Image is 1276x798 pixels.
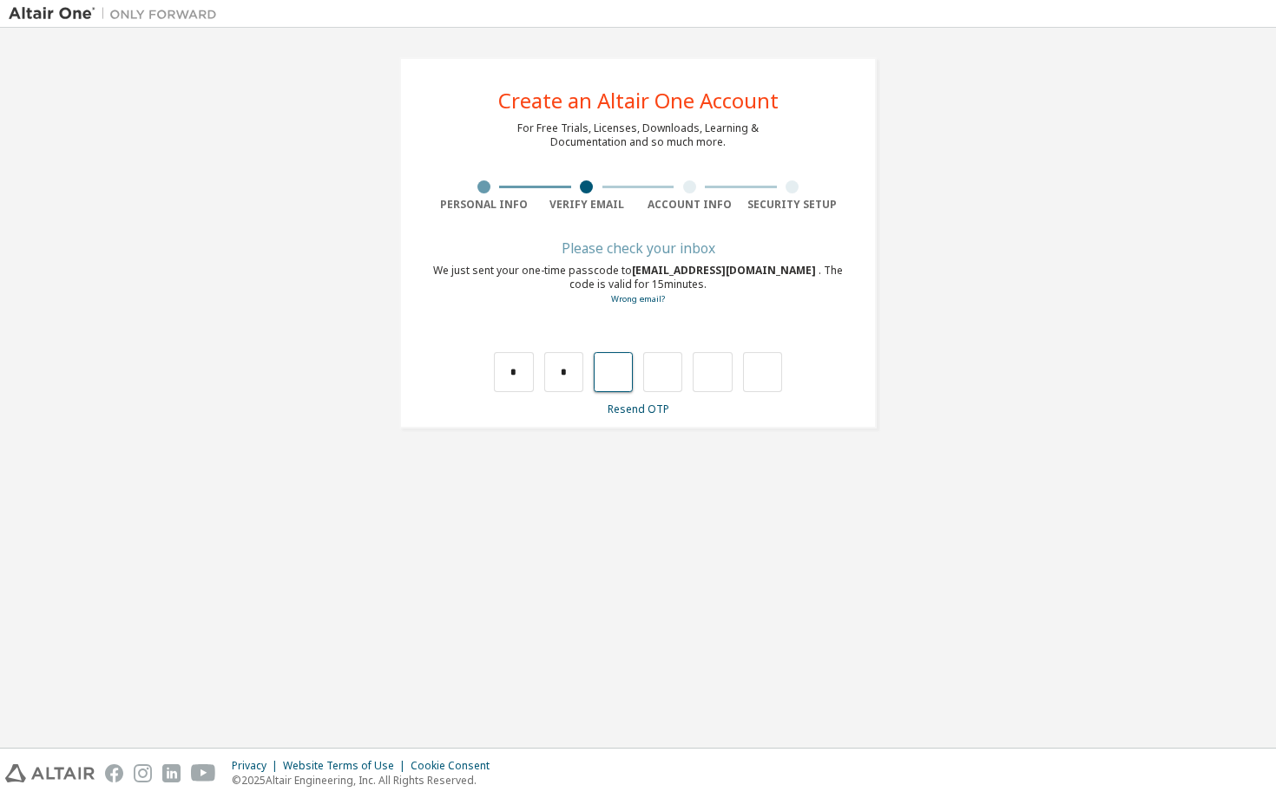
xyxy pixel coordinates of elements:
[105,764,123,782] img: facebook.svg
[608,402,669,416] a: Resend OTP
[432,243,844,253] div: Please check your inbox
[162,764,181,782] img: linkedin.svg
[536,198,639,212] div: Verify Email
[517,121,759,149] div: For Free Trials, Licenses, Downloads, Learning & Documentation and so much more.
[432,198,536,212] div: Personal Info
[191,764,216,782] img: youtube.svg
[9,5,226,23] img: Altair One
[498,90,779,111] div: Create an Altair One Account
[283,759,411,773] div: Website Terms of Use
[5,764,95,782] img: altair_logo.svg
[741,198,845,212] div: Security Setup
[611,293,665,304] a: Go back to the registration form
[632,263,819,278] span: [EMAIL_ADDRESS][DOMAIN_NAME]
[232,759,283,773] div: Privacy
[411,759,500,773] div: Cookie Consent
[134,764,152,782] img: instagram.svg
[432,264,844,306] div: We just sent your one-time passcode to . The code is valid for 15 minutes.
[232,773,500,788] p: © 2025 Altair Engineering, Inc. All Rights Reserved.
[638,198,741,212] div: Account Info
